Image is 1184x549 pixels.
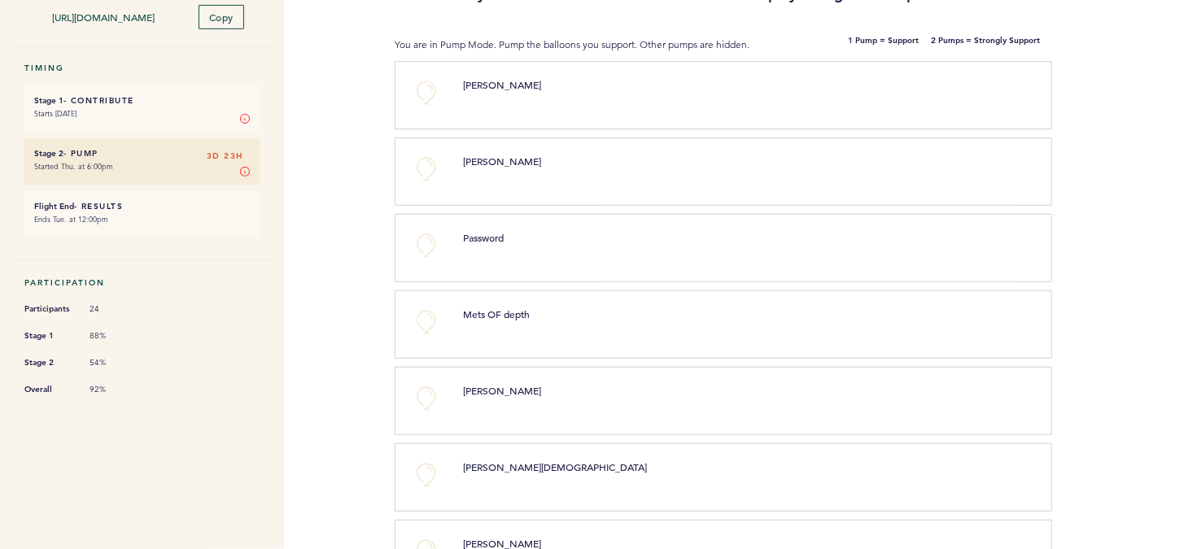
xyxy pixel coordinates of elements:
[90,330,138,342] span: 88%
[199,5,244,29] button: Copy
[24,381,73,398] span: Overall
[463,155,541,168] span: [PERSON_NAME]
[34,201,74,211] small: Flight End
[931,37,1040,53] b: 2 Pumps = Strongly Support
[463,231,504,244] span: Password
[90,384,138,395] span: 92%
[24,355,73,371] span: Stage 2
[90,303,138,315] span: 24
[90,357,138,368] span: 54%
[34,148,250,159] h6: - Pump
[34,108,76,119] time: Starts [DATE]
[463,384,541,397] span: [PERSON_NAME]
[34,95,63,106] small: Stage 1
[34,214,108,224] time: Ends Tue. at 12:00pm
[24,63,260,73] h5: Timing
[395,37,777,53] p: You are in Pump Mode. Pump the balloons you support. Other pumps are hidden.
[207,148,243,164] span: 3D 23H
[209,11,234,24] span: Copy
[24,328,73,344] span: Stage 1
[24,301,73,317] span: Participants
[34,201,250,211] h6: - Results
[34,161,113,172] time: Started Thu. at 6:00pm
[463,460,647,473] span: [PERSON_NAME][DEMOGRAPHIC_DATA]
[463,307,530,320] span: Mets OF depth
[34,148,63,159] small: Stage 2
[34,95,250,106] h6: - Contribute
[848,37,919,53] b: 1 Pump = Support
[463,78,541,91] span: [PERSON_NAME]
[24,277,260,288] h5: Participation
